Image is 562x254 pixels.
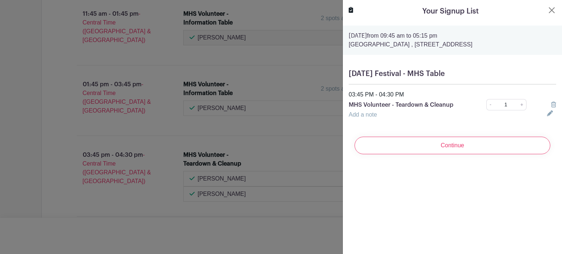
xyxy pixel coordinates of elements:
[349,101,466,109] p: MHS Volunteer - Teardown & Cleanup
[349,111,377,118] a: Add a note
[355,137,550,154] input: Continue
[422,6,479,17] h5: Your Signup List
[349,33,367,39] strong: [DATE]
[547,6,556,15] button: Close
[517,99,527,110] a: +
[349,31,556,40] p: from 09:45 am to 05:15 pm
[349,40,556,49] p: [GEOGRAPHIC_DATA] , [STREET_ADDRESS]
[349,69,556,78] h5: [DATE] Festival - MHS Table
[486,99,494,110] a: -
[344,90,561,99] div: 03:45 PM - 04:30 PM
